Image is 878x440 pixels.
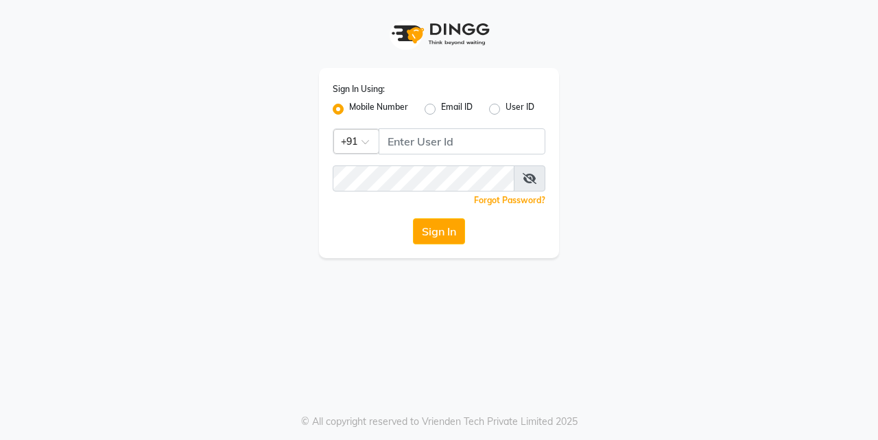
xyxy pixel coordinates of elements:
label: Mobile Number [349,101,408,117]
a: Forgot Password? [474,195,545,205]
button: Sign In [413,218,465,244]
label: Sign In Using: [333,83,385,95]
input: Username [333,165,514,192]
label: User ID [506,101,534,117]
input: Username [379,128,545,154]
label: Email ID [441,101,473,117]
img: logo1.svg [384,14,494,54]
